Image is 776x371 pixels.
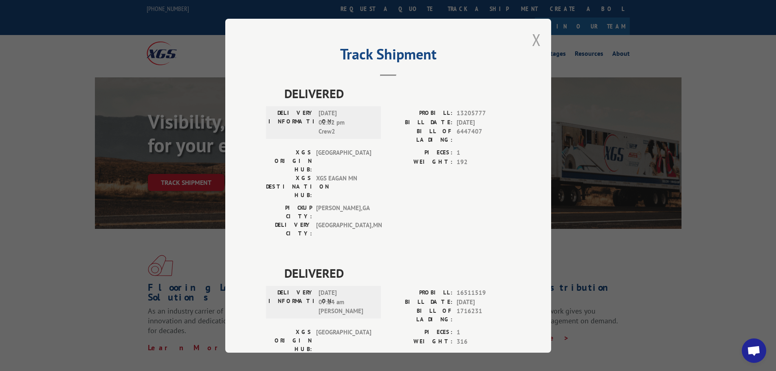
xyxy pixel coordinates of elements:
span: 316 [457,337,510,346]
label: WEIGHT: [388,337,453,346]
label: DELIVERY INFORMATION: [268,109,314,136]
span: 1 [457,328,510,337]
label: PIECES: [388,328,453,337]
label: XGS ORIGIN HUB: [266,328,312,353]
span: [DATE] [457,118,510,127]
label: BILL DATE: [388,118,453,127]
label: BILL OF LADING: [388,127,453,144]
span: 16511519 [457,288,510,298]
label: BILL DATE: [388,297,453,307]
span: DELIVERED [284,264,510,282]
span: [GEOGRAPHIC_DATA] , MN [316,221,371,238]
label: DELIVERY CITY: [266,221,312,238]
span: XGS EAGAN MN [316,174,371,200]
span: DELIVERED [284,84,510,103]
label: XGS DESTINATION HUB: [266,174,312,200]
label: PROBILL: [388,109,453,118]
label: PROBILL: [388,288,453,298]
span: [DATE] 02:02 pm Crew2 [319,109,374,136]
label: BILL OF LADING: [388,307,453,324]
span: [GEOGRAPHIC_DATA] [316,328,371,353]
span: 6447407 [457,127,510,144]
span: [DATE] [457,297,510,307]
span: [GEOGRAPHIC_DATA] [316,148,371,174]
span: [PERSON_NAME] , GA [316,204,371,221]
label: DELIVERY INFORMATION: [268,288,314,316]
span: 192 [457,157,510,167]
span: 1 [457,148,510,158]
span: 13205777 [457,109,510,118]
span: [DATE] 07:14 am [PERSON_NAME] [319,288,374,316]
div: Open chat [742,338,766,363]
label: PIECES: [388,148,453,158]
button: Close modal [532,29,541,50]
span: 1716231 [457,307,510,324]
label: XGS ORIGIN HUB: [266,148,312,174]
h2: Track Shipment [266,48,510,64]
label: PICKUP CITY: [266,204,312,221]
label: WEIGHT: [388,157,453,167]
